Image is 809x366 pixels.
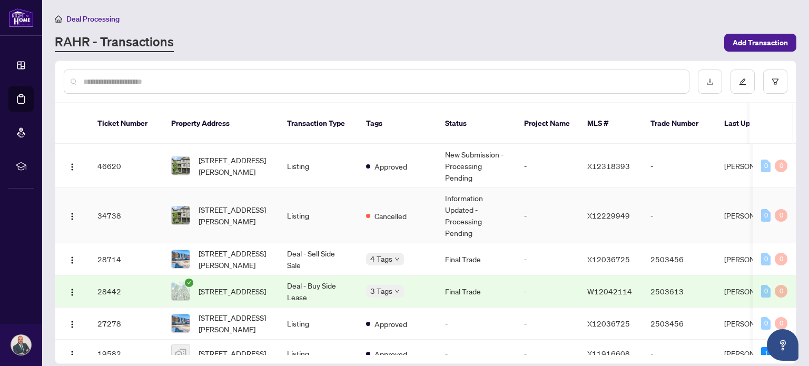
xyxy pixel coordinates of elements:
td: Listing [279,308,358,340]
button: download [698,70,722,94]
span: download [706,78,714,85]
a: RAHR - Transactions [55,33,174,52]
td: 2503456 [642,308,716,340]
td: 34738 [89,188,163,243]
th: Tags [358,103,437,144]
span: filter [772,78,779,85]
span: Cancelled [374,210,407,222]
div: 1 [761,347,771,360]
img: thumbnail-img [172,206,190,224]
img: thumbnail-img [172,314,190,332]
img: Profile Icon [11,335,31,355]
td: - [642,188,716,243]
span: X12036725 [587,254,630,264]
td: 28442 [89,275,163,308]
img: Logo [68,212,76,221]
td: 27278 [89,308,163,340]
span: 3 Tags [370,285,392,297]
span: home [55,15,62,23]
span: Deal Processing [66,14,120,24]
button: Logo [64,251,81,268]
span: [STREET_ADDRESS][PERSON_NAME] [199,204,270,227]
td: Deal - Buy Side Lease [279,275,358,308]
button: Add Transaction [724,34,796,52]
button: Logo [64,207,81,224]
img: thumbnail-img [172,250,190,268]
span: X11916608 [587,349,630,358]
td: - [516,308,579,340]
td: 2503456 [642,243,716,275]
td: 28714 [89,243,163,275]
td: Deal - Sell Side Sale [279,243,358,275]
span: 4 Tags [370,253,392,265]
img: Logo [68,350,76,359]
div: 0 [761,160,771,172]
div: 0 [761,209,771,222]
img: Logo [68,163,76,171]
th: Ticket Number [89,103,163,144]
span: Approved [374,161,407,172]
td: Information Updated - Processing Pending [437,188,516,243]
img: Logo [68,288,76,296]
th: Last Updated By [716,103,795,144]
div: 0 [775,253,787,265]
img: Logo [68,320,76,329]
td: - [516,188,579,243]
span: [STREET_ADDRESS] [199,348,266,359]
td: [PERSON_NAME] [716,275,795,308]
th: MLS # [579,103,642,144]
img: thumbnail-img [172,157,190,175]
img: thumbnail-img [172,344,190,362]
th: Transaction Type [279,103,358,144]
th: Project Name [516,103,579,144]
button: filter [763,70,787,94]
span: Approved [374,318,407,330]
td: 2503613 [642,275,716,308]
span: Add Transaction [733,34,788,51]
td: New Submission - Processing Pending [437,144,516,188]
td: - [642,144,716,188]
span: [STREET_ADDRESS][PERSON_NAME] [199,312,270,335]
td: [PERSON_NAME] [716,243,795,275]
div: 0 [761,253,771,265]
span: check-circle [185,279,193,287]
div: 0 [775,285,787,298]
button: Open asap [767,329,798,361]
td: - [516,275,579,308]
span: [STREET_ADDRESS][PERSON_NAME] [199,154,270,177]
button: Logo [64,157,81,174]
span: W12042114 [587,286,632,296]
span: [STREET_ADDRESS][PERSON_NAME] [199,248,270,271]
div: 0 [761,317,771,330]
th: Status [437,103,516,144]
span: Approved [374,348,407,360]
td: - [516,243,579,275]
div: 0 [775,209,787,222]
td: Final Trade [437,275,516,308]
span: down [394,289,400,294]
td: - [437,308,516,340]
button: Logo [64,345,81,362]
td: Listing [279,144,358,188]
span: X12229949 [587,211,630,220]
td: [PERSON_NAME] [716,144,795,188]
span: down [394,256,400,262]
div: 0 [761,285,771,298]
button: Logo [64,315,81,332]
th: Trade Number [642,103,716,144]
td: - [516,144,579,188]
span: edit [739,78,746,85]
td: Final Trade [437,243,516,275]
td: [PERSON_NAME] [716,188,795,243]
td: 46620 [89,144,163,188]
td: [PERSON_NAME] [716,308,795,340]
button: Logo [64,283,81,300]
span: X12036725 [587,319,630,328]
button: edit [731,70,755,94]
th: Property Address [163,103,279,144]
img: Logo [68,256,76,264]
img: thumbnail-img [172,282,190,300]
span: X12318393 [587,161,630,171]
div: 0 [775,160,787,172]
span: [STREET_ADDRESS] [199,285,266,297]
